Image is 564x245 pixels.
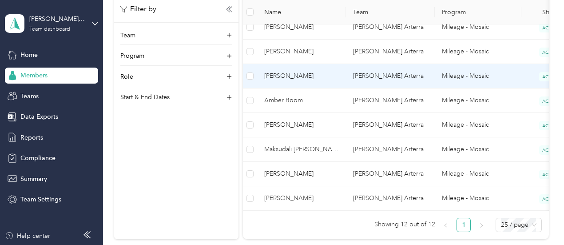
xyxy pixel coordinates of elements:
[346,40,435,64] td: Julia Schumacher Arterra
[264,96,339,105] span: Amber Boom
[457,218,471,232] li: 1
[439,218,453,232] li: Previous Page
[264,47,339,56] span: [PERSON_NAME]
[539,72,561,81] span: ACTIVE
[374,218,435,231] span: Showing 12 out of 12
[20,133,43,142] span: Reports
[257,162,346,186] td: Elise Avery
[120,4,156,15] p: Filter by
[457,218,470,232] a: 1
[346,186,435,211] td: Julia Schumacher Arterra
[496,218,542,232] div: Page Size
[20,92,39,101] span: Teams
[539,96,561,106] span: ACTIVE
[264,193,339,203] span: [PERSON_NAME]
[435,15,521,40] td: Mileage - Mosaic
[346,162,435,186] td: Julia Schumacher Arterra
[346,113,435,137] td: Julia Schumacher Arterra
[120,72,133,81] p: Role
[264,169,339,179] span: [PERSON_NAME]
[435,137,521,162] td: Mileage - Mosaic
[474,218,489,232] li: Next Page
[20,153,56,163] span: Compliance
[264,71,339,81] span: [PERSON_NAME]
[29,14,85,24] div: [PERSON_NAME] Arterra
[346,88,435,113] td: Julia Schumacher Arterra
[20,71,48,80] span: Members
[539,48,561,57] span: ACTIVE
[435,186,521,211] td: Mileage - Mosaic
[20,50,38,60] span: Home
[435,88,521,113] td: Mileage - Mosaic
[264,22,339,32] span: [PERSON_NAME]
[501,218,536,232] span: 25 / page
[514,195,564,245] iframe: Everlance-gr Chat Button Frame
[29,27,70,32] div: Team dashboard
[539,145,561,155] span: ACTIVE
[435,64,521,88] td: Mileage - Mosaic
[257,15,346,40] td: Brendan Echlin
[20,112,58,121] span: Data Exports
[346,137,435,162] td: Julia Schumacher Arterra
[120,92,170,102] p: Start & End Dates
[435,113,521,137] td: Mileage - Mosaic
[257,64,346,88] td: Ritchie Whitehead
[435,40,521,64] td: Mileage - Mosaic
[20,195,61,204] span: Team Settings
[474,218,489,232] button: right
[120,31,135,40] p: Team
[120,51,144,60] p: Program
[257,137,346,162] td: Maksudali Maredia
[435,162,521,186] td: Mileage - Mosaic
[264,8,339,16] span: Name
[5,231,50,241] button: Help center
[20,174,47,184] span: Summary
[479,223,484,228] span: right
[257,88,346,113] td: Amber Boom
[257,113,346,137] td: Joseph Moolamthuruthil
[439,218,453,232] button: left
[539,23,561,32] span: ACTIVE
[264,145,339,154] span: Maksudali [PERSON_NAME]
[257,40,346,64] td: Gerard Haggett
[257,186,346,211] td: Maickel Greis
[346,15,435,40] td: Julia Schumacher Arterra
[264,120,339,130] span: [PERSON_NAME]
[443,223,449,228] span: left
[346,64,435,88] td: Julia Schumacher Arterra
[539,121,561,130] span: ACTIVE
[539,170,561,179] span: ACTIVE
